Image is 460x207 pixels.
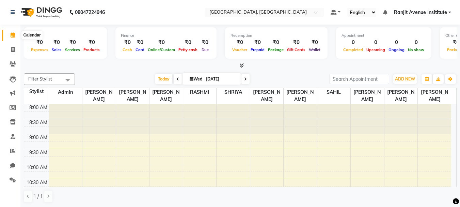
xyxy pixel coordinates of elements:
div: ₹0 [63,39,82,46]
div: 10:00 AM [25,164,49,171]
span: Due [200,47,210,52]
input: 2025-09-03 [204,74,238,84]
div: 0 [406,39,426,46]
div: Stylist [24,88,49,95]
span: [PERSON_NAME] [351,88,384,104]
div: 10:30 AM [25,179,49,186]
span: Completed [342,47,365,52]
div: Finance [121,33,211,39]
div: Redemption [231,33,322,39]
span: [PERSON_NAME] [284,88,317,104]
img: logo [17,3,64,22]
span: Prepaid [249,47,266,52]
span: Expenses [29,47,50,52]
span: Petty cash [177,47,199,52]
button: ADD NEW [393,74,417,84]
span: [PERSON_NAME] [250,88,284,104]
span: 1 / 1 [33,193,43,200]
div: ₹0 [266,39,285,46]
span: Cash [121,47,134,52]
div: Appointment [342,33,426,39]
span: Ranjit Avenue Insititute [394,9,447,16]
div: 8:30 AM [28,119,49,126]
span: SHRIYA [217,88,250,97]
span: Card [134,47,146,52]
span: Gift Cards [285,47,307,52]
span: Sales [50,47,63,52]
div: ₹0 [177,39,199,46]
span: Products [82,47,101,52]
span: Wed [188,76,204,82]
span: Online/Custom [146,47,177,52]
span: [PERSON_NAME] [149,88,183,104]
span: Upcoming [365,47,387,52]
div: 0 [387,39,406,46]
div: ₹0 [285,39,307,46]
div: 8:00 AM [28,104,49,111]
div: ₹0 [249,39,266,46]
div: ₹0 [146,39,177,46]
span: Services [63,47,82,52]
span: ADD NEW [395,76,415,82]
div: 0 [365,39,387,46]
span: Ongoing [387,47,406,52]
div: ₹0 [50,39,63,46]
span: RASHMI [183,88,217,97]
div: ₹0 [199,39,211,46]
div: ₹0 [134,39,146,46]
span: Package [266,47,285,52]
div: ₹0 [307,39,322,46]
span: Today [155,74,172,84]
span: [PERSON_NAME] [82,88,116,104]
div: 0 [342,39,365,46]
span: Voucher [231,47,249,52]
span: No show [406,47,426,52]
div: ₹0 [82,39,101,46]
div: ₹0 [231,39,249,46]
span: [PERSON_NAME] [384,88,418,104]
span: Filter Stylist [28,76,52,82]
span: Admin [49,88,82,97]
div: 9:00 AM [28,134,49,141]
div: 9:30 AM [28,149,49,156]
b: 08047224946 [75,3,105,22]
input: Search Appointment [330,74,389,84]
span: SAHIL [317,88,351,97]
span: Wallet [307,47,322,52]
div: ₹0 [121,39,134,46]
div: Calendar [21,31,42,39]
span: [PERSON_NAME] [418,88,451,104]
div: ₹0 [29,39,50,46]
div: Total [29,33,101,39]
span: [PERSON_NAME] [116,88,149,104]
